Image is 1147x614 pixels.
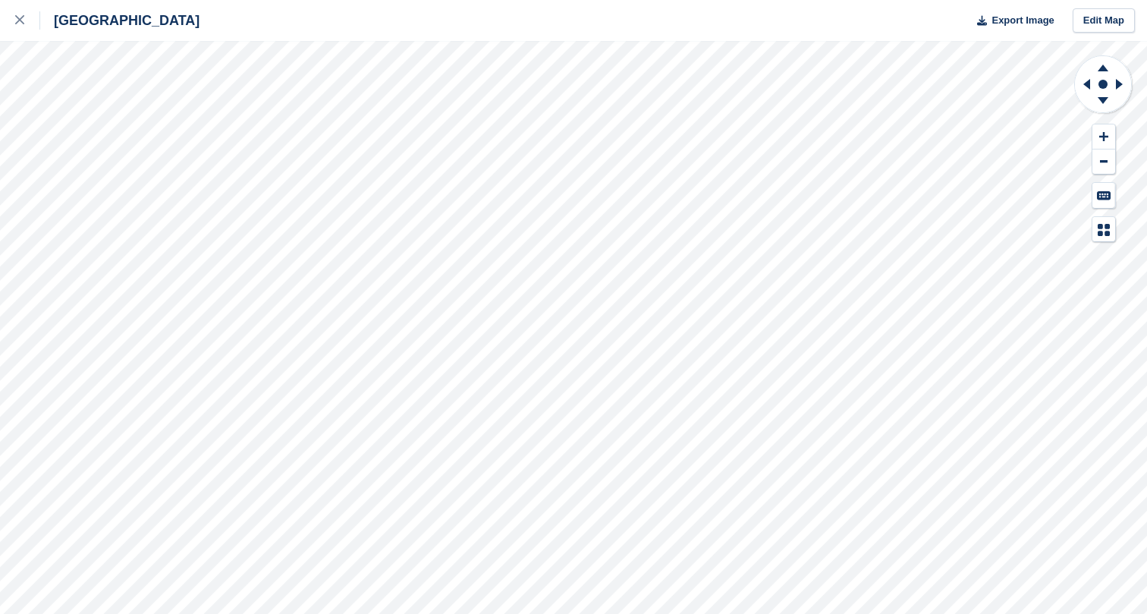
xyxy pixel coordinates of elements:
button: Keyboard Shortcuts [1092,183,1115,208]
button: Zoom Out [1092,150,1115,175]
div: [GEOGRAPHIC_DATA] [40,11,200,30]
span: Export Image [991,13,1054,28]
a: Edit Map [1073,8,1135,33]
button: Export Image [968,8,1054,33]
button: Map Legend [1092,217,1115,242]
button: Zoom In [1092,124,1115,150]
